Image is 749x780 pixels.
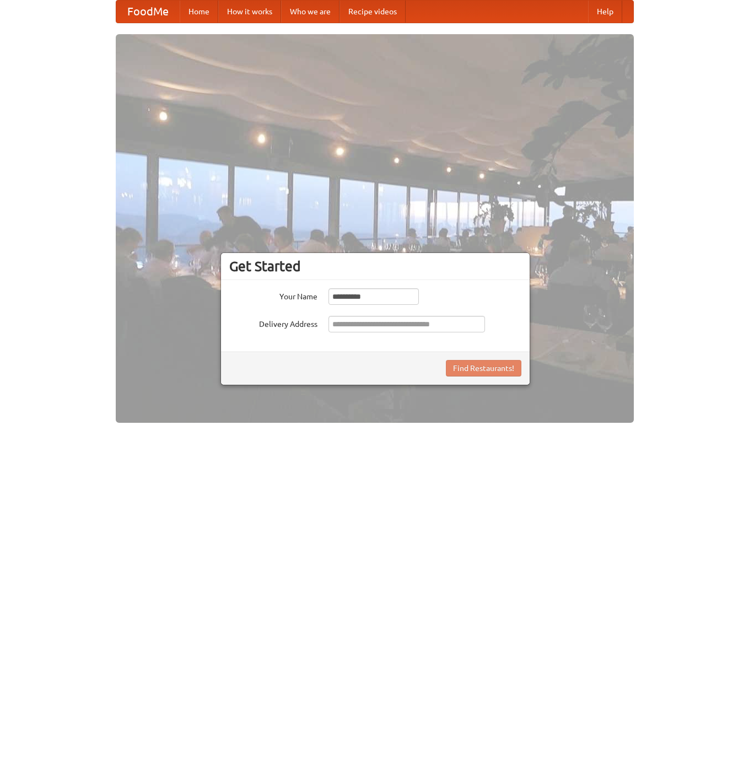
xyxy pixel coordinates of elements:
[446,360,521,376] button: Find Restaurants!
[340,1,406,23] a: Recipe videos
[588,1,622,23] a: Help
[229,316,317,330] label: Delivery Address
[116,1,180,23] a: FoodMe
[281,1,340,23] a: Who we are
[229,258,521,275] h3: Get Started
[229,288,317,302] label: Your Name
[180,1,218,23] a: Home
[218,1,281,23] a: How it works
